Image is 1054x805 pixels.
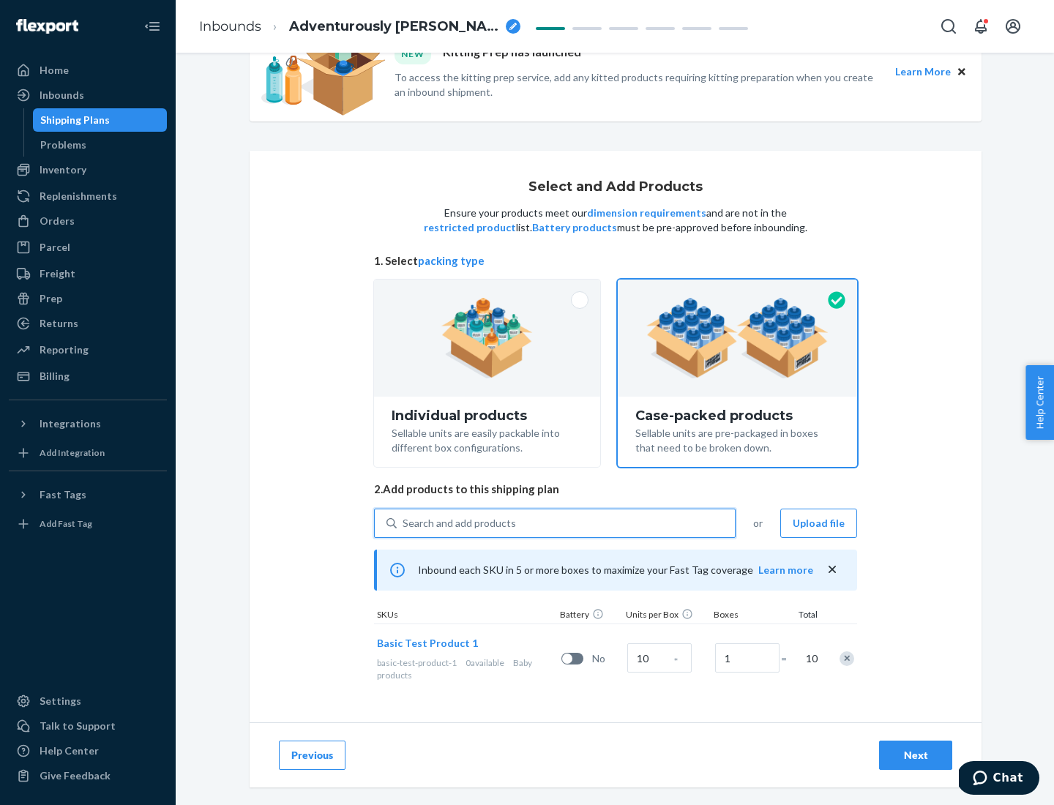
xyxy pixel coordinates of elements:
[9,412,167,435] button: Integrations
[753,516,763,531] span: or
[40,369,70,383] div: Billing
[635,423,840,455] div: Sellable units are pre-packaged in boxes that need to be broken down.
[395,70,882,100] p: To access the kitting prep service, add any kitted products requiring kitting preparation when yo...
[40,342,89,357] div: Reporting
[377,636,478,651] button: Basic Test Product 1
[395,44,431,64] div: NEW
[715,643,780,673] input: Number of boxes
[443,44,581,64] p: Kitting Prep has launched
[40,113,110,127] div: Shipping Plans
[781,651,796,666] span: =
[646,298,829,378] img: case-pack.59cecea509d18c883b923b81aeac6d0b.png
[934,12,963,41] button: Open Search Box
[998,12,1028,41] button: Open account menu
[403,516,516,531] div: Search and add products
[592,651,621,666] span: No
[466,657,504,668] span: 0 available
[40,446,105,459] div: Add Integration
[9,483,167,506] button: Fast Tags
[40,162,86,177] div: Inventory
[711,608,784,624] div: Boxes
[418,253,485,269] button: packing type
[9,441,167,465] a: Add Integration
[40,138,86,152] div: Problems
[40,88,84,102] div: Inbounds
[392,408,583,423] div: Individual products
[954,64,970,80] button: Close
[528,180,703,195] h1: Select and Add Products
[392,423,583,455] div: Sellable units are easily packable into different box configurations.
[374,608,557,624] div: SKUs
[377,656,556,681] div: Baby products
[33,108,168,132] a: Shipping Plans
[138,12,167,41] button: Close Navigation
[16,19,78,34] img: Flexport logo
[33,133,168,157] a: Problems
[40,63,69,78] div: Home
[635,408,840,423] div: Case-packed products
[374,482,857,497] span: 2. Add products to this shipping plan
[9,209,167,233] a: Orders
[40,189,117,203] div: Replenishments
[199,18,261,34] a: Inbounds
[441,298,533,378] img: individual-pack.facf35554cb0f1810c75b2bd6df2d64e.png
[377,637,478,649] span: Basic Test Product 1
[422,206,809,235] p: Ensure your products meet our and are not in the list. must be pre-approved before inbounding.
[9,184,167,208] a: Replenishments
[966,12,995,41] button: Open notifications
[9,364,167,388] a: Billing
[892,748,940,763] div: Next
[627,643,692,673] input: Case Quantity
[40,744,99,758] div: Help Center
[279,741,345,770] button: Previous
[9,689,167,713] a: Settings
[959,761,1039,798] iframe: Opens a widget where you can chat to one of our agents
[784,608,821,624] div: Total
[40,266,75,281] div: Freight
[758,563,813,577] button: Learn more
[424,220,516,235] button: restricted product
[587,206,706,220] button: dimension requirements
[9,59,167,82] a: Home
[40,694,81,708] div: Settings
[9,512,167,536] a: Add Fast Tag
[40,316,78,331] div: Returns
[623,608,711,624] div: Units per Box
[9,262,167,285] a: Freight
[9,83,167,107] a: Inbounds
[557,608,623,624] div: Battery
[879,741,952,770] button: Next
[40,487,86,502] div: Fast Tags
[374,550,857,591] div: Inbound each SKU in 5 or more boxes to maximize your Fast Tag coverage
[780,509,857,538] button: Upload file
[532,220,617,235] button: Battery products
[40,291,62,306] div: Prep
[40,214,75,228] div: Orders
[9,312,167,335] a: Returns
[895,64,951,80] button: Learn More
[9,714,167,738] button: Talk to Support
[9,158,167,181] a: Inventory
[40,768,111,783] div: Give Feedback
[9,739,167,763] a: Help Center
[9,287,167,310] a: Prep
[9,764,167,787] button: Give Feedback
[9,338,167,362] a: Reporting
[9,236,167,259] a: Parcel
[374,253,857,269] span: 1. Select
[40,416,101,431] div: Integrations
[825,562,840,577] button: close
[289,18,500,37] span: Adventurously Fancy Akita
[40,517,92,530] div: Add Fast Tag
[840,651,854,666] div: Remove Item
[40,719,116,733] div: Talk to Support
[187,5,532,48] ol: breadcrumbs
[1025,365,1054,440] button: Help Center
[803,651,818,666] span: 10
[377,657,457,668] span: basic-test-product-1
[40,240,70,255] div: Parcel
